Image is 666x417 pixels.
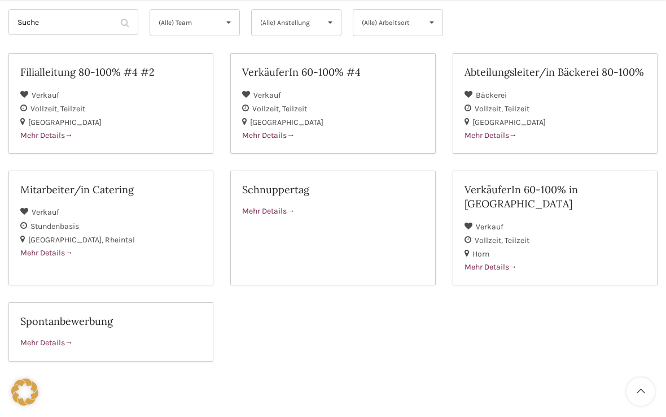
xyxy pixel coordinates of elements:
span: ▾ [319,10,341,36]
a: VerkäuferIn 60-100% in [GEOGRAPHIC_DATA] Verkauf Vollzeit Teilzeit Horn Mehr Details [453,171,658,285]
span: [GEOGRAPHIC_DATA] [28,235,105,245]
a: Filialleitung 80-100% #4 #2 Verkauf Vollzeit Teilzeit [GEOGRAPHIC_DATA] Mehr Details [8,53,213,154]
h2: VerkäuferIn 60-100% in [GEOGRAPHIC_DATA] [465,183,646,211]
span: Teilzeit [505,236,529,245]
span: Verkauf [32,207,59,217]
span: ▾ [218,10,239,36]
a: Abteilungsleiter/in Bäckerei 80-100% Bäckerei Vollzeit Teilzeit [GEOGRAPHIC_DATA] Mehr Details [453,53,658,154]
span: Verkauf [32,90,59,100]
span: Vollzeit [475,236,505,245]
h2: Filialleitung 80-100% #4 #2 [20,65,201,79]
span: ▾ [421,10,442,36]
span: Teilzeit [282,104,307,114]
span: Rheintal [105,235,135,245]
span: Mehr Details [465,131,517,140]
span: [GEOGRAPHIC_DATA] [28,118,102,127]
span: Mehr Details [20,131,73,140]
span: Mehr Details [242,206,295,216]
h2: Spontanbewerbung [20,314,201,328]
span: [GEOGRAPHIC_DATA] [250,118,323,127]
span: Mehr Details [465,262,517,272]
span: [GEOGRAPHIC_DATA] [472,118,546,127]
h2: Schnuppertag [242,183,423,197]
span: (Alle) Anstellung [260,10,314,36]
span: Verkauf [476,222,503,232]
span: Mehr Details [242,131,295,140]
span: Vollzeit [475,104,505,114]
a: Schnuppertag Mehr Details [230,171,435,285]
a: Mitarbeiter/in Catering Verkauf Stundenbasis [GEOGRAPHIC_DATA] Rheintal Mehr Details [8,171,213,285]
input: Suche [8,9,138,35]
span: Horn [472,249,489,259]
h2: Mitarbeiter/in Catering [20,183,201,197]
span: (Alle) Arbeitsort [362,10,415,36]
span: Teilzeit [505,104,529,114]
h2: Abteilungsleiter/in Bäckerei 80-100% [465,65,646,79]
span: Mehr Details [20,338,73,347]
span: Vollzeit [30,104,60,114]
span: Bäckerei [476,90,507,100]
span: Vollzeit [252,104,282,114]
span: Teilzeit [60,104,85,114]
a: Spontanbewerbung Mehr Details [8,302,213,362]
h2: VerkäuferIn 60-100% #4 [242,65,423,79]
a: Scroll to top button [626,377,655,406]
a: VerkäuferIn 60-100% #4 Verkauf Vollzeit Teilzeit [GEOGRAPHIC_DATA] Mehr Details [230,53,435,154]
span: (Alle) Team [159,10,212,36]
span: Mehr Details [20,248,73,258]
span: Verkauf [253,90,281,100]
span: Stundenbasis [30,221,79,231]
